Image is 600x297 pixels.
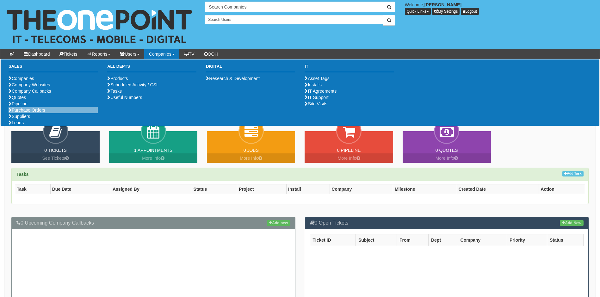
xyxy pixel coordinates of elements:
[405,8,431,15] button: Quick Links
[237,184,287,194] th: Project
[111,184,192,194] th: Assigned By
[107,82,158,87] a: Scheduled Activity / CSI
[436,148,458,153] a: 0 Quotes
[107,89,122,94] a: Tasks
[15,184,51,194] th: Task
[424,2,461,7] b: [PERSON_NAME]
[562,171,584,176] a: Add Task
[457,184,539,194] th: Created Date
[507,234,547,246] th: Priority
[461,8,479,15] a: Logout
[310,220,584,226] h3: 0 Open Tickets
[9,64,98,72] h3: Sales
[82,49,115,59] a: Reports
[305,153,393,163] a: More Info
[115,49,144,59] a: Users
[9,120,24,125] a: Leads
[144,49,179,59] a: Companies
[432,8,460,15] a: My Settings
[192,184,237,194] th: Status
[428,234,458,246] th: Dept
[9,114,30,119] a: Suppliers
[199,49,223,59] a: OOH
[19,49,55,59] a: Dashboard
[16,220,290,226] h3: 0 Upcoming Company Callbacks
[9,76,34,81] a: Companies
[287,184,330,194] th: Install
[560,220,584,226] a: Add New
[547,234,583,246] th: Status
[9,108,45,113] a: Purchase Orders
[305,76,329,81] a: Asset Tags
[305,64,394,72] h3: IT
[206,76,260,81] a: Research & Development
[310,234,356,246] th: Ticket ID
[305,82,322,87] a: Installs
[400,2,600,15] div: Welcome,
[9,82,50,87] a: Company Websites
[11,153,100,163] a: See Tickets
[107,64,196,72] h3: All Depts
[305,95,328,100] a: IT Support
[16,172,29,177] strong: Tasks
[55,49,82,59] a: Tickets
[305,89,337,94] a: IT Agreements
[107,95,142,100] a: Useful Numbers
[403,153,491,163] a: More Info
[107,76,128,81] a: Products
[207,153,295,163] a: More Info
[205,2,383,12] input: Search Companies
[305,101,327,106] a: Site Visits
[244,148,259,153] a: 0 Jobs
[9,95,26,100] a: Quotes
[393,184,457,194] th: Milestone
[9,101,28,106] a: Pipeline
[267,220,290,226] a: Add new
[356,234,397,246] th: Subject
[539,184,585,194] th: Action
[205,15,383,24] input: Search Users
[50,184,111,194] th: Due Date
[109,153,197,163] a: More Info
[44,148,67,153] a: 0 Tickets
[458,234,507,246] th: Company
[330,184,393,194] th: Company
[397,234,428,246] th: From
[134,148,172,153] a: 1 Appointments
[337,148,361,153] a: 0 Pipeline
[206,64,295,72] h3: Digital
[179,49,199,59] a: TV
[9,89,51,94] a: Company Callbacks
